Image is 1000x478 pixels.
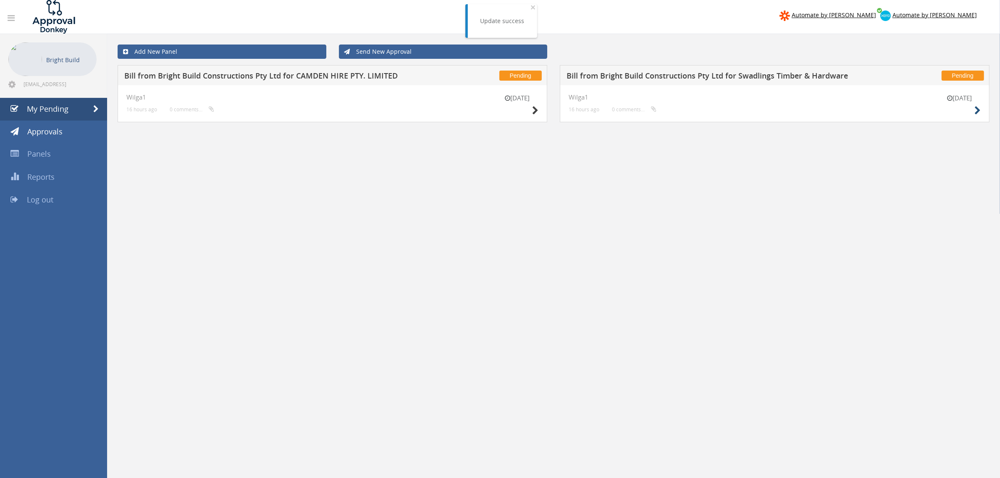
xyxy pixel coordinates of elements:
[480,17,525,25] div: Update success
[499,71,542,81] span: Pending
[170,106,214,113] small: 0 comments...
[46,55,92,65] p: Bright Build
[612,106,656,113] small: 0 comments...
[892,11,977,19] span: Automate by [PERSON_NAME]
[126,106,157,113] small: 16 hours ago
[531,1,536,13] span: ×
[27,194,53,205] span: Log out
[27,172,55,182] span: Reports
[27,104,68,114] span: My Pending
[118,45,326,59] a: Add New Panel
[339,45,548,59] a: Send New Approval
[942,71,984,81] span: Pending
[126,94,538,101] h4: Wilga1
[939,94,981,102] small: [DATE]
[780,11,790,21] img: zapier-logomark.png
[569,106,599,113] small: 16 hours ago
[567,72,858,82] h5: Bill from Bright Build Constructions Pty Ltd for Swadlings Timber & Hardware
[124,72,416,82] h5: Bill from Bright Build Constructions Pty Ltd for CAMDEN HIRE PTY. LIMITED
[569,94,981,101] h4: Wilga1
[880,11,891,21] img: xero-logo.png
[496,94,538,102] small: [DATE]
[27,126,63,137] span: Approvals
[792,11,876,19] span: Automate by [PERSON_NAME]
[27,149,51,159] span: Panels
[24,81,95,87] span: [EMAIL_ADDRESS][DOMAIN_NAME]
